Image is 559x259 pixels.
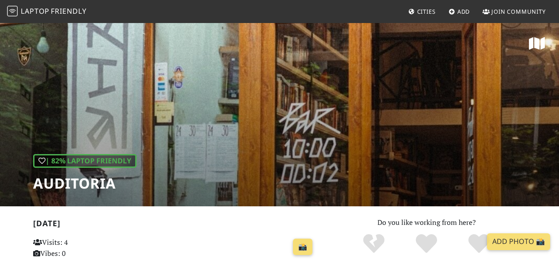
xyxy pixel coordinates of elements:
span: Friendly [51,6,86,16]
a: Add Photo 📸 [487,233,550,250]
a: Add [445,4,474,19]
span: Laptop [21,6,49,16]
div: Definitely! [453,233,505,255]
div: Yes [400,233,453,255]
a: 📸 [293,239,312,255]
a: Cities [405,4,439,19]
a: LaptopFriendly LaptopFriendly [7,4,87,19]
span: Cities [417,8,436,15]
a: Join Community [479,4,549,19]
div: No [348,233,400,255]
span: Join Community [491,8,546,15]
p: Do you like working from here? [327,217,526,228]
span: Add [457,8,470,15]
img: LaptopFriendly [7,6,18,16]
h1: Auditoria [33,175,137,192]
h2: [DATE] [33,219,316,232]
div: | 82% Laptop Friendly [33,154,137,168]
